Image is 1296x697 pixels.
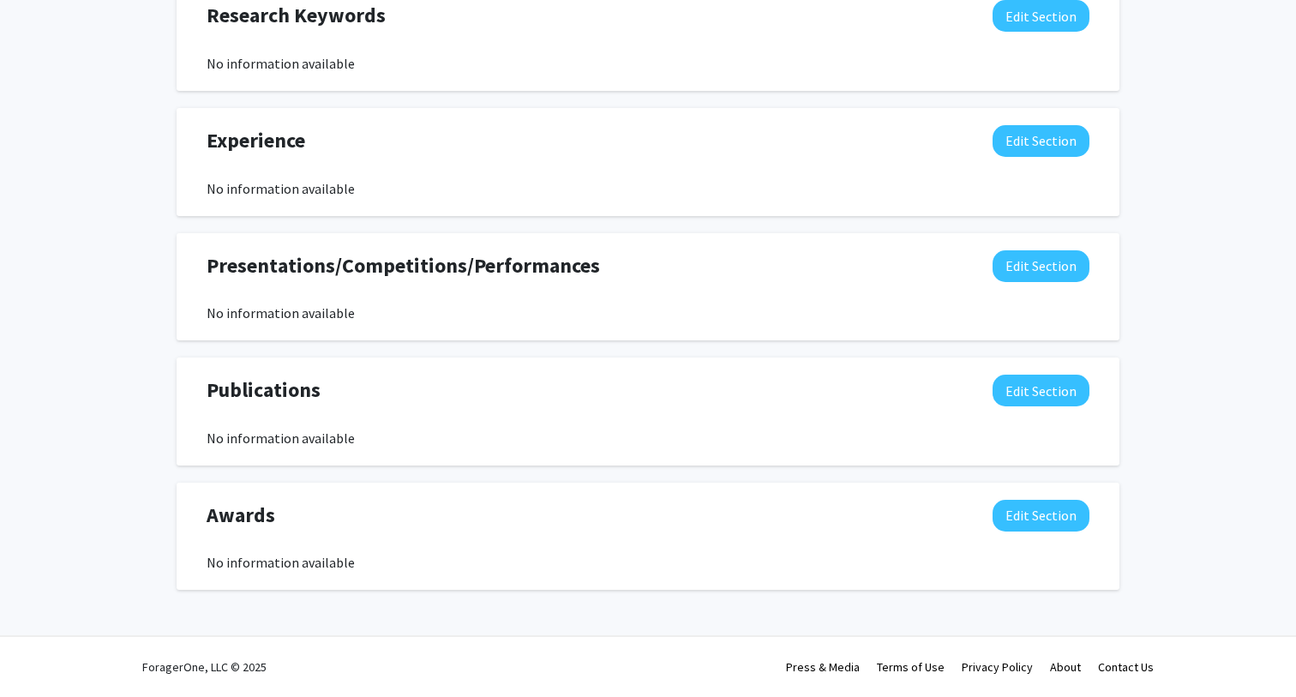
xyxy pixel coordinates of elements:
a: Privacy Policy [962,659,1033,675]
div: No information available [207,53,1089,74]
a: Contact Us [1098,659,1154,675]
iframe: Chat [13,620,73,684]
span: Publications [207,375,321,406]
div: No information available [207,552,1089,573]
span: Awards [207,500,275,531]
button: Edit Awards [993,500,1089,532]
a: Press & Media [786,659,860,675]
div: ForagerOne, LLC © 2025 [142,637,267,697]
div: No information available [207,178,1089,199]
div: No information available [207,303,1089,323]
div: No information available [207,428,1089,448]
button: Edit Presentations/Competitions/Performances [993,250,1089,282]
span: Experience [207,125,305,156]
a: About [1050,659,1081,675]
span: Presentations/Competitions/Performances [207,250,600,281]
button: Edit Publications [993,375,1089,406]
a: Terms of Use [877,659,945,675]
button: Edit Experience [993,125,1089,157]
